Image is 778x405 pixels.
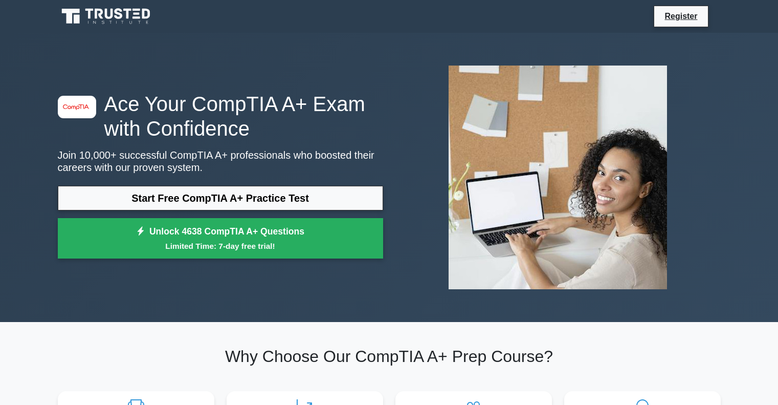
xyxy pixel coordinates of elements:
h2: Why Choose Our CompTIA A+ Prep Course? [58,347,721,366]
a: Start Free CompTIA A+ Practice Test [58,186,383,210]
p: Join 10,000+ successful CompTIA A+ professionals who boosted their careers with our proven system. [58,149,383,174]
a: Register [658,10,703,23]
a: Unlock 4638 CompTIA A+ QuestionsLimited Time: 7-day free trial! [58,218,383,259]
small: Limited Time: 7-day free trial! [71,240,370,252]
h1: Ace Your CompTIA A+ Exam with Confidence [58,92,383,141]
